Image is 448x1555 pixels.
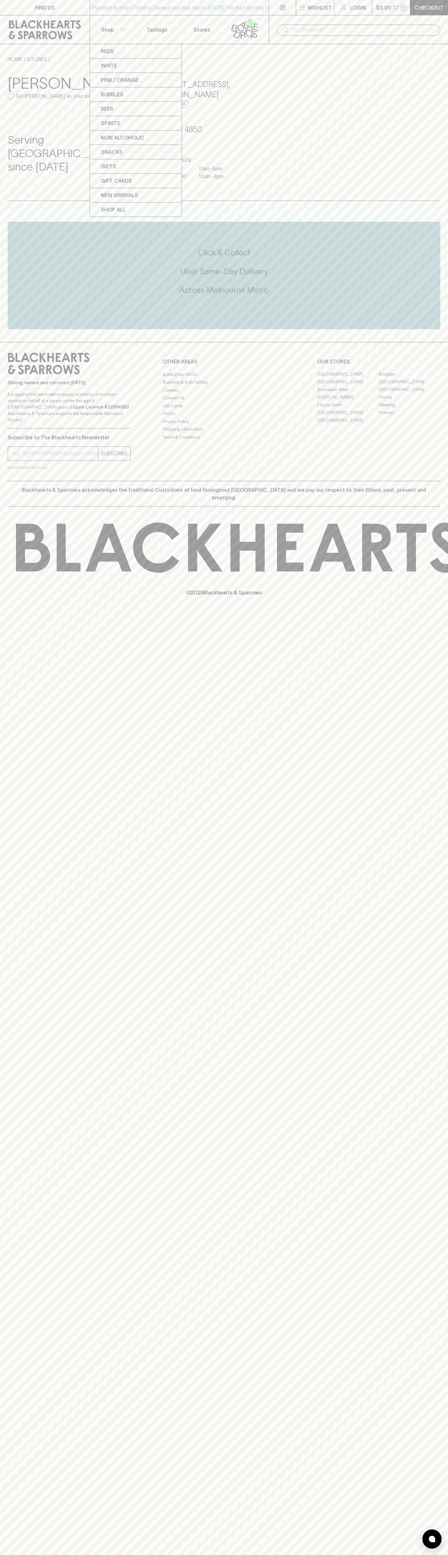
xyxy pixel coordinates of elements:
a: Bubbles [90,87,182,102]
p: SHOP ALL [101,206,126,213]
a: Beer [90,102,182,116]
a: White [90,59,182,73]
a: SHOP ALL [90,203,182,217]
p: Snacks [101,148,123,156]
p: Non Alcoholic [101,134,144,141]
img: bubble-icon [429,1536,435,1542]
a: Gifts [90,159,182,174]
a: Reds [90,44,182,59]
p: Reds [101,47,114,55]
a: New Arrivals [90,188,182,203]
p: Beer [101,105,113,113]
p: Gifts [101,163,116,170]
a: Snacks [90,145,182,159]
p: Spirits [101,119,120,127]
a: Pink / Orange [90,73,182,87]
p: Pink / Orange [101,76,139,84]
p: White [101,62,117,69]
a: Spirits [90,116,182,131]
a: Gift Cards [90,174,182,188]
a: Non Alcoholic [90,131,182,145]
p: Gift Cards [101,177,132,185]
p: New Arrivals [101,191,138,199]
p: Bubbles [101,91,123,98]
